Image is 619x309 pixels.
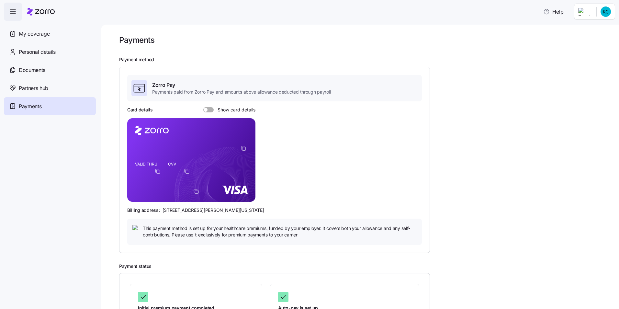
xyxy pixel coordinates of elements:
img: icon bulb [132,225,140,233]
a: Payments [4,97,96,115]
h3: Card details [127,107,153,113]
span: Personal details [19,48,56,56]
span: My coverage [19,30,50,38]
button: copy-to-clipboard [241,145,246,151]
a: My coverage [4,25,96,43]
button: Help [538,5,569,18]
tspan: CVV [168,162,176,166]
span: Billing address: [127,207,160,213]
span: This payment method is set up for your healthcare premiums, funded by your employer. It covers bo... [143,225,417,238]
button: copy-to-clipboard [184,168,190,174]
a: Partners hub [4,79,96,97]
span: Zorro Pay [152,81,331,89]
h2: Payment method [119,57,610,63]
h1: Payments [119,35,154,45]
span: Show card details [214,107,255,112]
span: Partners hub [19,84,48,92]
span: [STREET_ADDRESS][PERSON_NAME][US_STATE] [163,207,264,213]
h2: Payment status [119,263,610,269]
button: copy-to-clipboard [155,168,161,174]
a: Documents [4,61,96,79]
button: copy-to-clipboard [193,189,199,194]
span: Payments [19,102,41,110]
img: e8b469cc2f991adfac10bc9c50e2ff1d [601,6,611,17]
span: Payments paid from Zorro Pay and amounts above allowance deducted through payroll [152,89,331,95]
img: Employer logo [578,8,591,16]
span: Help [543,8,564,16]
a: Personal details [4,43,96,61]
span: Documents [19,66,45,74]
tspan: VALID THRU [135,162,157,166]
